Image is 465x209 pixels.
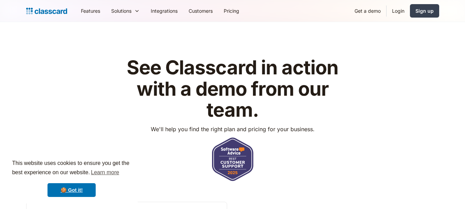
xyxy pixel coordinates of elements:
p: We'll help you find the right plan and pricing for your business. [151,125,315,133]
a: Get a demo [349,3,386,19]
div: Solutions [106,3,145,19]
div: Sign up [415,7,434,14]
a: Customers [183,3,218,19]
a: Features [75,3,106,19]
strong: See Classcard in action with a demo from our team. [127,56,338,122]
a: Integrations [145,3,183,19]
a: learn more about cookies [90,167,120,178]
div: cookieconsent [6,153,138,203]
a: Pricing [218,3,245,19]
span: This website uses cookies to ensure you get the best experience on our website. [12,159,131,178]
a: home [26,6,67,16]
a: Login [387,3,410,19]
a: dismiss cookie message [47,183,96,197]
a: Sign up [410,4,439,18]
div: Solutions [111,7,131,14]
